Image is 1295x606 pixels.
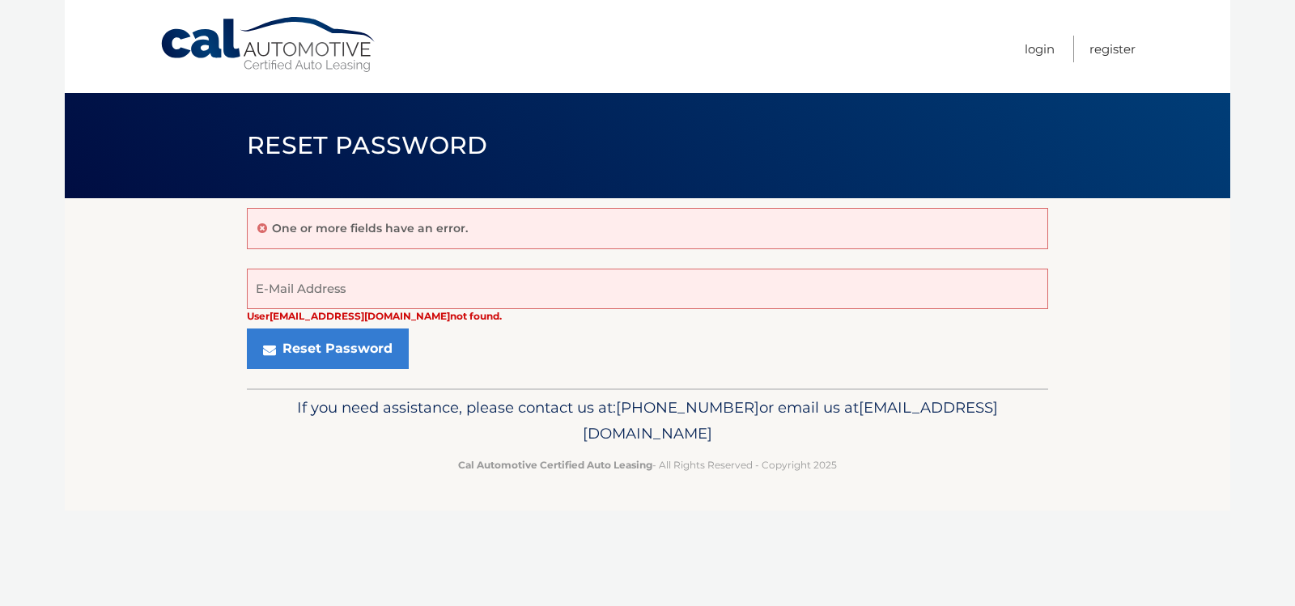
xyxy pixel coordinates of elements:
span: [PHONE_NUMBER] [616,398,759,417]
strong: User [EMAIL_ADDRESS][DOMAIN_NAME] not found. [247,310,502,322]
a: Register [1089,36,1136,62]
p: If you need assistance, please contact us at: or email us at [257,395,1038,447]
span: [EMAIL_ADDRESS][DOMAIN_NAME] [583,398,998,443]
strong: Cal Automotive Certified Auto Leasing [458,459,652,471]
a: Login [1025,36,1055,62]
span: Reset Password [247,130,487,160]
button: Reset Password [247,328,409,369]
p: One or more fields have an error. [272,221,468,235]
input: E-Mail Address [247,269,1048,309]
p: - All Rights Reserved - Copyright 2025 [257,456,1038,473]
a: Cal Automotive [159,16,378,74]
